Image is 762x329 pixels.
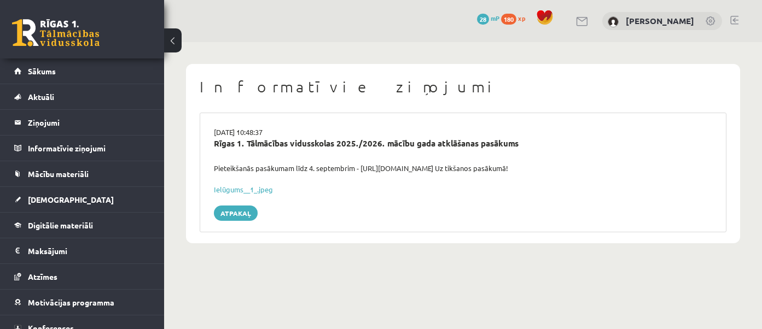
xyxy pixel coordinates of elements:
legend: Ziņojumi [28,110,150,135]
h1: Informatīvie ziņojumi [200,78,726,96]
div: Pieteikšanās pasākumam līdz 4. septembrim - [URL][DOMAIN_NAME] Uz tikšanos pasākumā! [206,163,720,174]
legend: Informatīvie ziņojumi [28,136,150,161]
a: Sākums [14,58,150,84]
a: Ielūgums__1_.jpeg [214,185,273,194]
a: Ziņojumi [14,110,150,135]
span: mP [491,14,499,22]
span: Aktuāli [28,92,54,102]
a: Atpakaļ [214,205,258,221]
a: Mācību materiāli [14,161,150,186]
a: [DEMOGRAPHIC_DATA] [14,187,150,212]
img: Signija Fazekaša [608,16,619,27]
legend: Maksājumi [28,238,150,263]
a: [PERSON_NAME] [626,15,694,26]
span: Mācību materiāli [28,169,89,179]
span: 28 [477,14,489,25]
span: 180 [501,14,516,25]
a: Informatīvie ziņojumi [14,136,150,161]
a: Maksājumi [14,238,150,263]
span: Sākums [28,66,56,76]
a: 28 mP [477,14,499,22]
span: Atzīmes [28,272,57,281]
a: 180 xp [501,14,531,22]
span: xp [518,14,525,22]
div: Rīgas 1. Tālmācības vidusskolas 2025./2026. mācību gada atklāšanas pasākums [214,137,712,150]
span: [DEMOGRAPHIC_DATA] [28,195,114,204]
span: Motivācijas programma [28,297,114,307]
a: Aktuāli [14,84,150,109]
div: [DATE] 10:48:37 [206,127,720,138]
a: Motivācijas programma [14,290,150,315]
a: Digitālie materiāli [14,213,150,238]
span: Digitālie materiāli [28,220,93,230]
a: Atzīmes [14,264,150,289]
a: Rīgas 1. Tālmācības vidusskola [12,19,100,46]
